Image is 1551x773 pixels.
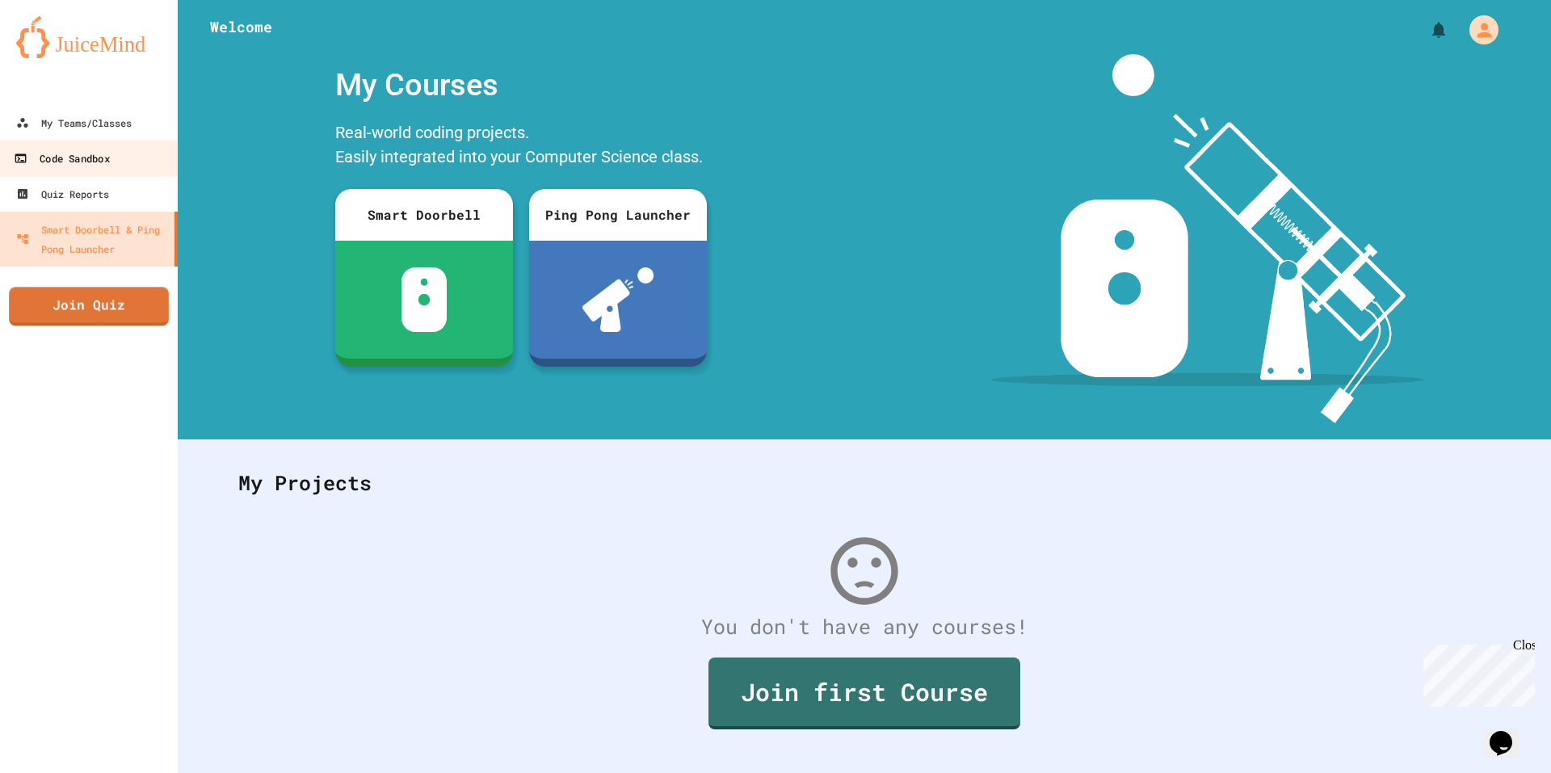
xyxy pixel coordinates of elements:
div: My Notifications [1399,16,1452,44]
div: Real-world coding projects. Easily integrated into your Computer Science class. [327,116,715,177]
div: Smart Doorbell [335,189,513,241]
div: Smart Doorbell & Ping Pong Launcher [16,220,168,258]
img: sdb-white.svg [401,267,448,332]
iframe: chat widget [1417,638,1535,707]
div: My Projects [222,452,1507,515]
div: My Account [1452,11,1503,48]
img: ppl-with-ball.png [582,267,654,332]
iframe: chat widget [1483,708,1535,757]
div: Code Sandbox [14,149,109,169]
div: My Teams/Classes [16,113,132,132]
a: Join first Course [708,657,1020,729]
div: Quiz Reports [16,184,109,204]
div: You don't have any courses! [222,611,1507,642]
div: My Courses [327,54,715,116]
img: logo-orange.svg [16,16,162,58]
div: Ping Pong Launcher [529,189,707,241]
a: Join Quiz [9,287,169,326]
div: Chat with us now!Close [6,6,111,103]
img: banner-image-my-projects.png [991,54,1424,423]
